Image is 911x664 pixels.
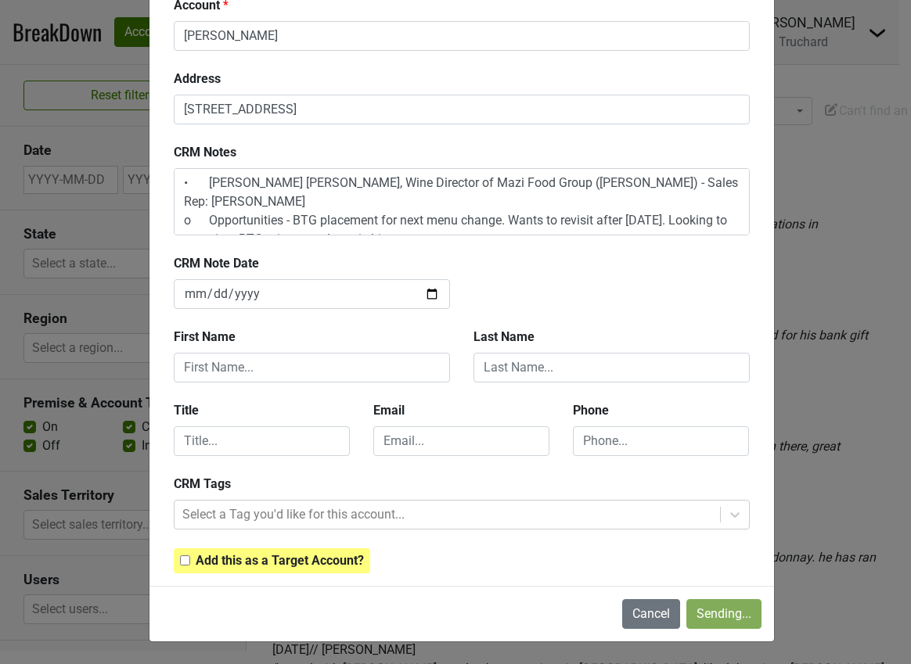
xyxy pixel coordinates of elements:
b: First Name [174,329,236,344]
strong: Add this as a Target Account? [196,553,364,568]
input: Title... [174,426,350,456]
b: CRM Notes [174,145,236,160]
b: Title [174,403,199,418]
input: Name... [174,21,750,51]
textarea: • [PERSON_NAME] [PERSON_NAME], Wine Director of Mazi Food Group ([PERSON_NAME]) - Sales Rep: [PER... [174,168,750,235]
input: Last Name... [474,353,750,382]
b: Phone [573,403,609,418]
button: Cancel [622,599,680,629]
b: Email [373,403,405,418]
b: CRM Tags [174,476,231,491]
b: CRM Note Date [174,256,259,271]
input: First Name... [174,353,450,382]
input: Include any address info you have... [174,95,750,124]
b: Last Name [474,329,535,344]
input: Phone... [573,426,749,456]
input: Email... [373,426,549,456]
b: Address [174,71,221,86]
button: Sending... [686,599,762,629]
